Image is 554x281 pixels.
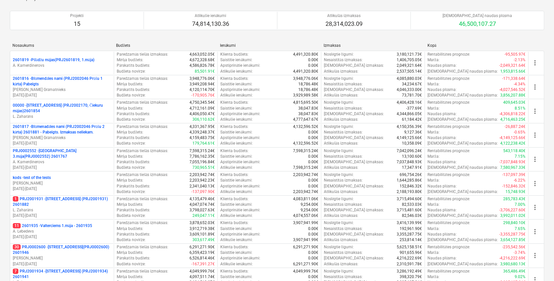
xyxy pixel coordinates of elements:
p: 4,083,811.06€ [293,196,318,202]
span: more_vert [531,228,539,236]
p: Atlikušās izmaksas : [324,213,358,219]
p: 2,203,942.74€ [293,189,318,195]
p: Marža : [427,130,439,135]
p: 3,949,208.94€ [189,81,215,87]
p: Pārskatīts budžets : [117,135,150,141]
p: 7.00% [515,202,525,207]
p: 82,546.03€ [402,213,422,219]
p: [DATE] - [DATE] [13,213,111,219]
p: Rentabilitātes prognoze : [427,76,470,81]
p: Budžeta novirze : [117,213,146,219]
p: 7,786,162.35€ [189,154,215,159]
p: Apstiprinātie ienākumi : [220,207,260,213]
p: Klienta budžets : [220,124,248,130]
div: 1PRJ2001931 -[STREET_ADDRESS] (PRJ2001931) 2601882L. Zaharāns[DATE]-[DATE] [13,196,111,219]
p: 3,948,776.06€ [189,76,215,81]
p: -2.13% [514,57,525,63]
p: 46,500,107.27 [443,20,512,28]
p: Mērķa budžets : [117,154,143,159]
p: Saistītie ienākumi : [220,130,252,135]
p: 2,188,193.80€ [397,189,422,195]
p: -3,706,227.60€ [499,207,525,213]
p: Nesaistītās izmaksas : [324,154,363,159]
p: Noslēgtie līgumi : [324,172,354,178]
p: Klienta budžets : [220,52,248,57]
p: Noslēgtie līgumi : [324,220,354,226]
p: Atlikušie ienākumi : [220,165,253,170]
p: 3,715,481.60€ [397,207,422,213]
p: -7,037,848.93€ [499,159,525,165]
p: 1,406,705.05€ [397,57,422,63]
p: 9,127.36€ [404,130,422,135]
p: 4,712,161.09€ [189,106,215,111]
p: Rentabilitātes prognoze : [427,100,470,105]
p: Nesaistītās izmaksas : [324,130,363,135]
p: 2601817 - Blūmenadāles nami (PRJ2002046 Prūšu 2 kārta) 2601881 - Pabeigts. Izmaksas neliekam. [13,124,111,135]
p: 4,777,647.67€ [293,117,318,122]
p: -171,338.64€ [502,76,525,81]
p: Atlikušie ienākumi : [220,141,253,146]
p: 4,122,238.42€ [500,141,525,146]
p: L. Zaharāns [13,207,111,213]
p: 4,663,052.05€ [189,52,215,57]
p: 7.15% [515,154,525,159]
span: more_vert [531,107,539,115]
p: [DEMOGRAPHIC_DATA] izmaksas : [324,135,384,141]
p: 4,135,479.46€ [189,196,215,202]
p: Apstiprinātie ienākumi : [220,111,260,117]
p: Mērķa budžets : [117,81,143,87]
p: Atlikušie ienākumi : [220,189,253,195]
p: Noslēgtie līgumi : [324,124,354,130]
p: 00000 - [STREET_ADDRESS] (PRJ2002170, Čiekuru mājas)2601854 [13,103,111,114]
p: 3,798,027.63€ [189,207,215,213]
div: 2601817 -Blūmenadāles nami (PRJ2002046 Prūšu 2 kārta) 2601881 - Pabeigts. Izmaksas neliekam.[PERS... [13,124,111,147]
p: Paredzamās tiešās izmaksas : [117,196,168,202]
p: Apstiprinātie ienākumi : [220,159,260,165]
p: Paredzamās tiešās izmaksas : [117,76,168,81]
p: Pārskatīts budžets : [117,159,150,165]
p: 3,180,121.73€ [397,52,422,57]
p: Paredzamās tiešās izmaksas : [117,220,168,226]
p: Rentabilitātes prognoze : [427,148,470,154]
p: -4.34% [514,81,525,87]
span: more_vert [531,83,539,91]
p: 18,786.48€ [298,87,318,93]
p: -95,505.97€ [505,52,525,57]
p: 7,580,967.33€ [500,165,525,170]
p: A. Kamerdinerovs [13,159,111,165]
p: [PERSON_NAME] Grāmatnieks [13,87,111,93]
p: 0.00€ [308,130,318,135]
p: Klienta budžets : [220,220,248,226]
p: 4,815,695.50€ [293,100,318,105]
p: Paredzamās tiešās izmaksas : [117,172,168,178]
p: -26,887.24€ [505,124,525,130]
p: 4,046,333.00€ [397,87,422,93]
p: 3,912,719.38€ [189,226,215,232]
p: [DATE] - [DATE] [13,261,111,267]
p: Atlikušās izmaksas [326,13,363,19]
p: 152,846.32€ [400,184,422,189]
p: A. Kamerdinerovs [13,63,111,68]
p: Atlikušās izmaksas : [324,93,358,98]
p: 73,781.70€ [402,93,422,98]
p: [DEMOGRAPHIC_DATA] izmaksas : [324,207,384,213]
p: 3,878,652.03€ [189,220,215,226]
p: 4,132,596.52€ [293,124,318,130]
p: 4,586,826.78€ [189,63,215,68]
p: 179,764.61€ [192,141,215,146]
p: 28,314,023.09 [326,20,363,28]
p: Klienta budžets : [220,196,248,202]
p: [DATE] - [DATE] [13,141,111,146]
p: Apstiprinātie ienākumi : [220,87,260,93]
p: 730,965.51€ [192,165,215,170]
p: Atlikušie ienākumi [192,13,229,19]
p: Klienta budžets : [220,148,248,154]
span: 1 [13,196,18,202]
p: 7,042,096.24€ [397,148,422,154]
p: 4,339,248.37€ [189,130,215,135]
p: 2,341,040.13€ [189,184,215,189]
p: 7,598,315.24€ [189,148,215,154]
p: Noslēgtie līgumi : [324,148,354,154]
p: 3,948,776.06€ [293,76,318,81]
p: 4,085,880.03€ [397,76,422,81]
